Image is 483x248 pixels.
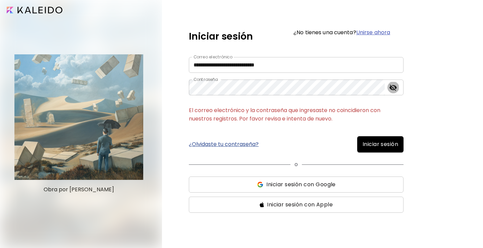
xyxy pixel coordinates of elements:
[293,30,390,35] h6: ¿No tienes una cuenta?
[266,181,335,189] span: Iniciar sesión con Google
[189,197,404,213] button: ssIniciar sesión con Apple
[356,29,390,36] a: Unirse ahora
[357,136,404,152] button: Iniciar sesión
[267,201,333,209] span: Iniciar sesión con Apple
[189,106,404,123] p: El correo electrónico y la contraseña que ingresaste no coincidieron con nuestros registros. Por ...
[387,82,399,93] button: toggle password visibility
[189,142,259,147] a: ¿Olvidaste tu contraseña?
[189,177,404,193] button: ssIniciar sesión con Google
[363,140,398,148] span: Iniciar sesión
[189,30,253,44] h5: Iniciar sesión
[260,202,264,207] img: ss
[294,160,298,168] p: o
[257,181,264,188] img: ss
